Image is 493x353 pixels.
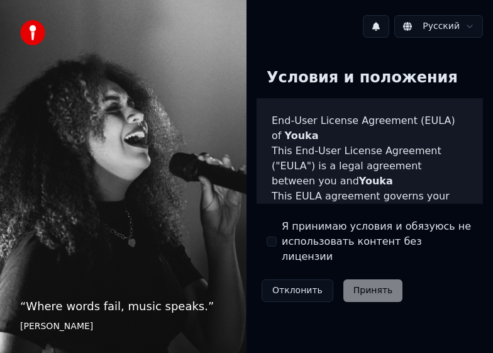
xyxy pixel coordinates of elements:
[20,298,226,315] p: “ Where words fail, music speaks. ”
[257,58,468,98] div: Условия и положения
[272,113,468,143] h3: End-User License Agreement (EULA) of
[20,320,226,333] footer: [PERSON_NAME]
[282,219,473,264] label: Я принимаю условия и обязуюсь не использовать контент без лицензии
[285,130,319,142] span: Youka
[272,143,468,189] p: This End-User License Agreement ("EULA") is a legal agreement between you and
[20,20,45,45] img: youka
[262,279,333,302] button: Отклонить
[272,189,468,279] p: This EULA agreement governs your acquisition and use of our software ("Software") directly from o...
[359,175,393,187] span: Youka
